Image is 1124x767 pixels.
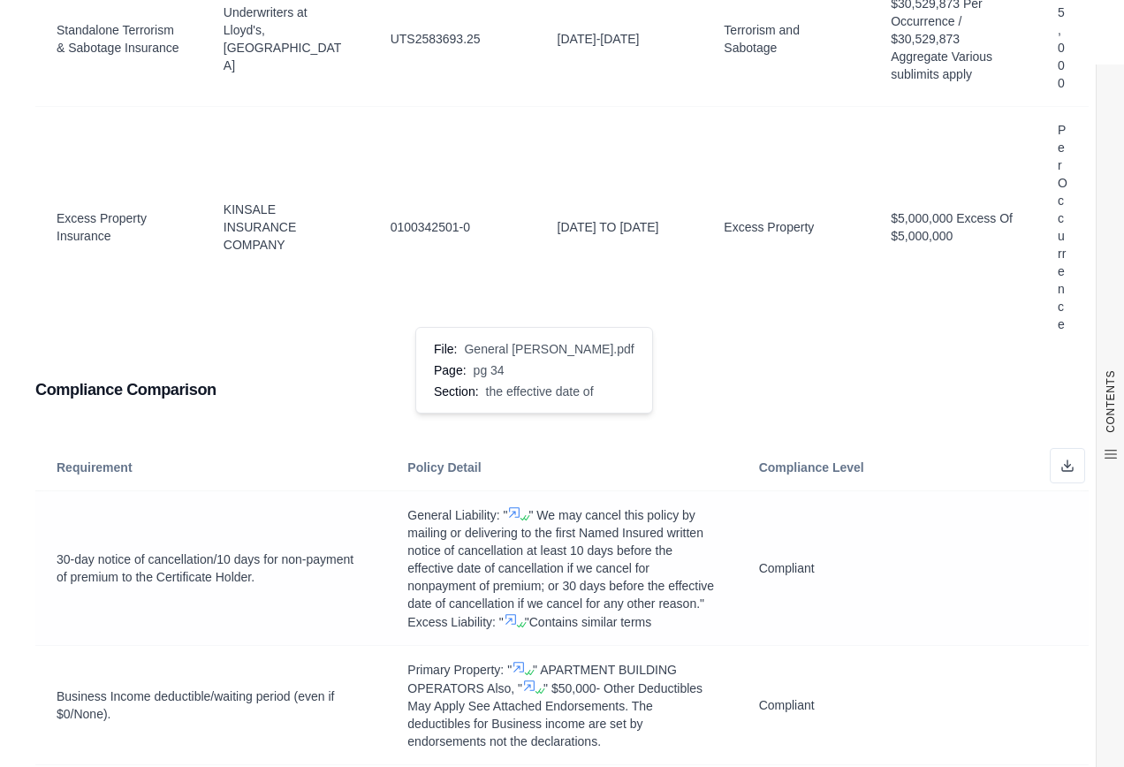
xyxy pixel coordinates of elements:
[759,698,815,712] span: Compliant
[407,508,714,629] span: " We may cancel this policy by mailing or delivering to the first Named Insured written notice of...
[407,508,507,522] span: General Liability: "
[57,552,353,584] span: 30-day notice of cancellation/10 days for non-payment of premium to the Certificate Holder.
[434,383,479,400] span: Section:
[724,23,800,55] span: Terrorism and Sabotage
[57,23,179,55] span: Standalone Terrorism & Sabotage Insurance
[759,460,864,475] span: Compliance Level
[891,211,1013,243] span: $5,000,000 Excess Of $5,000,000
[391,220,470,234] span: 0100342501-0
[434,340,457,358] span: File:
[35,374,1089,406] h3: Compliance Comparison
[486,383,594,400] span: the effective date of
[1104,370,1118,433] span: CONTENTS
[57,211,147,243] span: Excess Property Insurance
[759,561,815,575] span: Compliant
[407,681,702,748] span: " $50,000- Other Deductibles May Apply See Attached Endorsements. The deductibles for Business in...
[1058,123,1067,331] span: Per Occurrence
[1050,448,1085,483] button: Download as Excel
[57,460,133,475] span: Requirement
[57,689,334,721] span: Business Income deductible/waiting period (even if $0/None).
[464,340,634,358] span: General [PERSON_NAME].pdf
[474,361,505,379] span: pg 34
[407,460,481,475] span: Policy Detail
[391,32,481,46] span: UTS2583693.25
[434,361,467,379] span: Page:
[407,663,677,695] span: " APARTMENT BUILDING OPERATORS Also, "
[724,220,814,234] span: Excess Property
[558,220,659,234] span: [DATE] TO [DATE]
[224,202,296,252] span: KINSALE INSURANCE COMPANY
[407,663,512,677] span: Primary Property: "
[224,5,342,72] span: Underwriters at Lloyd's, [GEOGRAPHIC_DATA]
[525,615,651,629] span: "Contains similar terms
[558,32,640,46] span: [DATE]-[DATE]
